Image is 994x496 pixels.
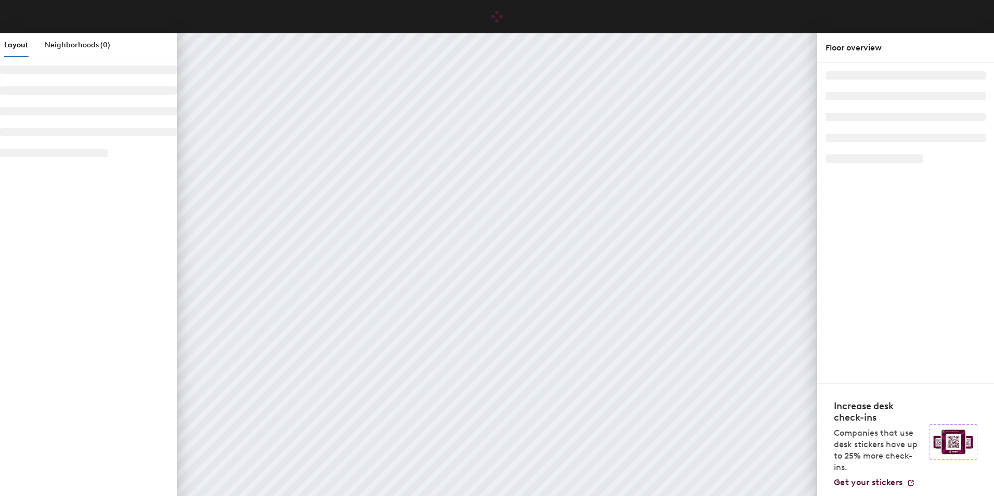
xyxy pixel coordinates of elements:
span: Layout [4,41,28,49]
div: Floor overview [826,42,986,54]
h4: Increase desk check-ins [834,400,923,423]
span: Neighborhoods (0) [45,41,110,49]
p: Companies that use desk stickers have up to 25% more check-ins. [834,427,923,473]
img: Sticker logo [930,424,977,460]
span: Get your stickers [834,477,903,487]
a: Get your stickers [834,477,915,488]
